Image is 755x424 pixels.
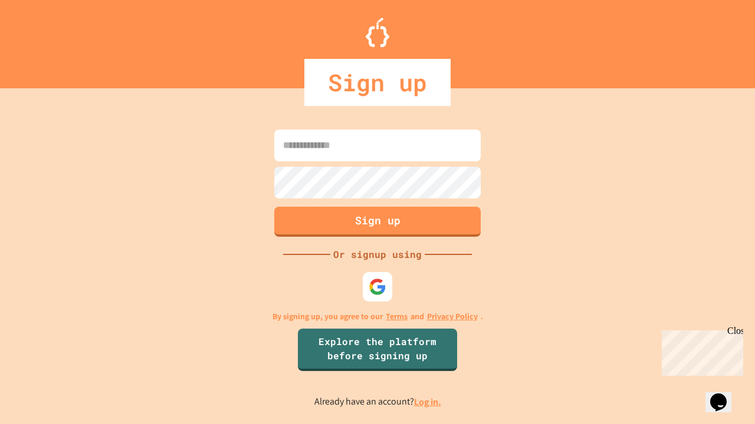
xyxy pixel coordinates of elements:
[386,310,408,323] a: Terms
[273,310,483,323] p: By signing up, you agree to our and .
[657,326,743,376] iframe: chat widget
[298,329,457,371] a: Explore the platform before signing up
[369,278,386,296] img: google-icon.svg
[5,5,81,75] div: Chat with us now!Close
[705,377,743,412] iframe: chat widget
[304,59,451,106] div: Sign up
[274,207,481,237] button: Sign up
[427,310,478,323] a: Privacy Policy
[314,395,441,409] p: Already have an account?
[366,18,389,47] img: Logo.svg
[414,396,441,408] a: Log in.
[330,247,425,261] div: Or signup using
